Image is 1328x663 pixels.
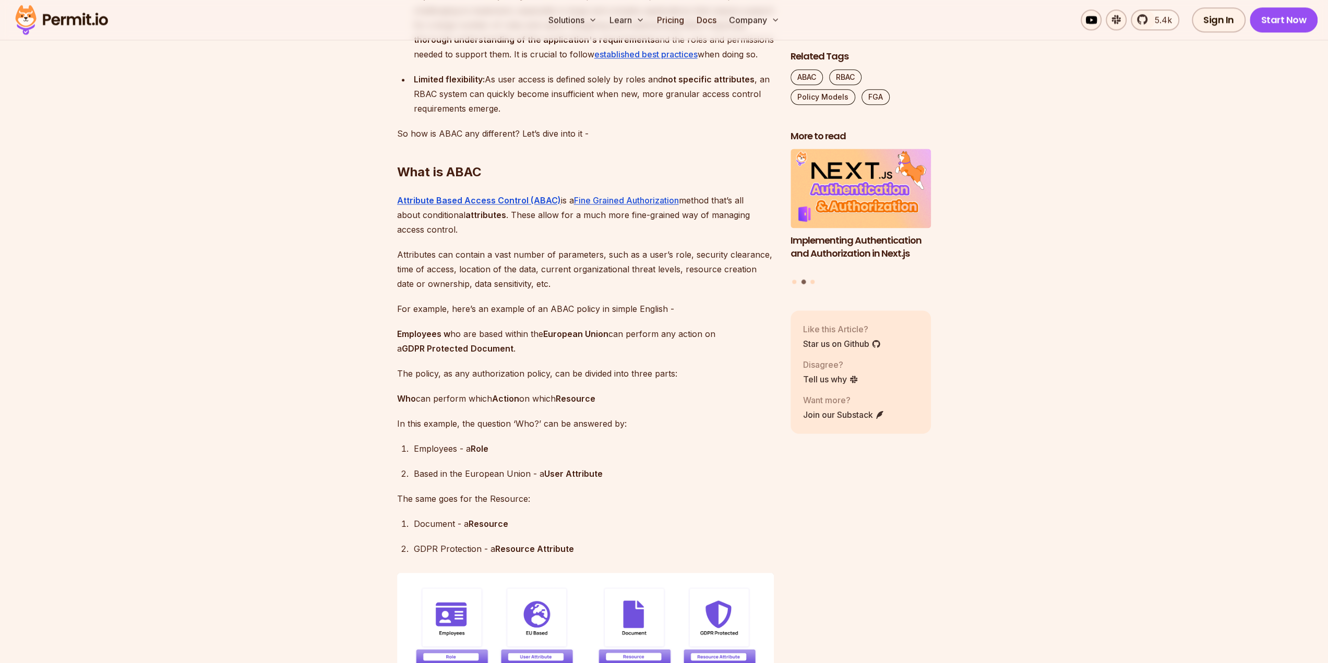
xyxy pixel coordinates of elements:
[414,441,774,456] div: Employees - a
[414,466,774,481] div: Based in the European Union - a
[803,394,884,406] p: Want more?
[397,195,561,206] a: Attribute Based Access Control (ABAC)
[397,329,450,339] strong: Employees w
[862,89,890,105] a: FGA
[10,2,113,38] img: Permit logo
[397,327,774,356] p: ho are based within the can perform any action on a .
[663,74,755,85] strong: not specific attributes
[803,408,884,421] a: Join our Substack
[543,329,608,339] strong: European Union
[810,280,815,284] button: Go to slide 3
[397,416,774,431] p: In this example, the question ‘Who?’ can be answered by:
[791,149,931,228] img: Implementing Authentication and Authorization in Next.js
[465,210,506,220] strong: attributes
[414,72,774,116] div: As user access is defined solely by roles and , an RBAC system can quickly become insufficient wh...
[803,373,858,385] a: Tell us why
[801,280,806,284] button: Go to slide 2
[397,247,774,291] p: Attributes can contain a vast number of parameters, such as a user’s role, security clearance, ti...
[397,302,774,316] p: For example, here’s an example of an ABAC policy in simple English -
[397,491,774,506] p: The same goes for the Resource:
[397,126,774,141] p: So how is ABAC any different? Let’s dive into it -
[1250,7,1318,32] a: Start Now
[397,122,774,180] h2: What is ABAC
[556,393,595,404] strong: Resource
[492,393,519,404] strong: Action
[803,358,858,371] p: Disagree?
[791,234,931,260] h3: Implementing Authentication and Authorization in Next.js
[692,9,721,30] a: Docs
[791,149,931,273] li: 2 of 3
[495,544,574,554] strong: Resource Attribute
[725,9,784,30] button: Company
[414,74,485,85] strong: Limited flexibility:
[414,516,774,531] div: Document - a
[791,50,931,63] h2: Related Tags
[653,9,688,30] a: Pricing
[605,9,649,30] button: Learn
[1148,14,1172,26] span: 5.4k
[414,20,745,45] strong: a thorough understanding of the application's requirements
[544,9,601,30] button: Solutions
[803,323,881,335] p: Like this Article?
[471,443,488,454] strong: Role
[397,391,774,406] p: can perform which on which
[397,366,774,381] p: The policy, as any authorization policy, can be divided into three parts:
[1131,9,1179,30] a: 5.4k
[1192,7,1246,32] a: Sign In
[792,280,796,284] button: Go to slide 1
[791,89,855,105] a: Policy Models
[544,468,603,479] strong: User Attribute
[402,343,468,354] strong: GDPR Protected
[574,195,679,206] a: Fine Grained Authorization
[791,69,823,85] a: ABAC
[803,337,881,350] a: Star us on Github
[397,193,774,237] p: is a method that’s all about conditional . These allow for a much more fine-grained way of managi...
[791,149,931,286] div: Posts
[469,519,508,529] strong: Resource
[397,393,416,404] strong: Who
[829,69,862,85] a: RBAC
[791,149,931,273] a: Implementing Authentication and Authorization in Next.jsImplementing Authentication and Authoriza...
[471,343,513,354] strong: Document
[594,49,698,59] a: established best practices
[791,130,931,143] h2: More to read
[414,541,774,556] div: GDPR Protection - a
